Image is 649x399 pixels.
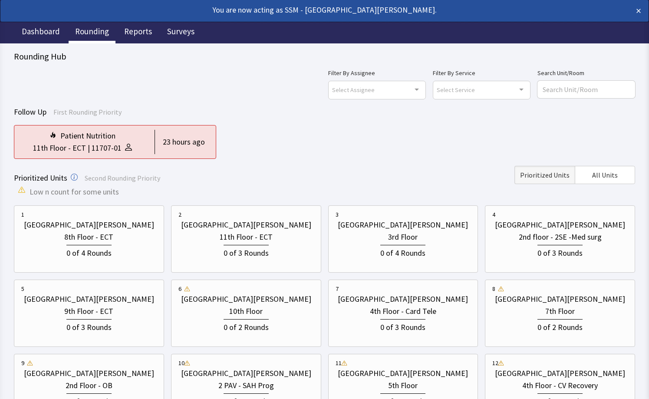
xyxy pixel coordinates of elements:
[575,166,635,184] button: All Units
[24,293,154,305] div: [GEOGRAPHIC_DATA][PERSON_NAME]
[388,379,418,392] div: 5th Floor
[85,174,160,182] span: Second Rounding Priority
[60,130,115,142] div: Patient Nutrition
[21,210,24,219] div: 1
[522,379,598,392] div: 4th Floor - CV Recovery
[224,245,269,259] div: 0 of 3 Rounds
[492,210,495,219] div: 4
[33,142,86,154] div: 11th Floor - ECT
[338,367,468,379] div: [GEOGRAPHIC_DATA][PERSON_NAME]
[69,22,115,43] a: Rounding
[328,68,426,78] label: Filter By Assignee
[537,319,583,333] div: 0 of 2 Rounds
[14,50,635,63] div: Rounding Hub
[21,284,24,293] div: 5
[492,284,495,293] div: 8
[163,136,205,148] div: 23 hours ago
[181,367,311,379] div: [GEOGRAPHIC_DATA][PERSON_NAME]
[224,319,269,333] div: 0 of 2 Rounds
[336,359,342,367] div: 11
[181,219,311,231] div: [GEOGRAPHIC_DATA][PERSON_NAME]
[14,173,67,183] span: Prioritized Units
[495,367,625,379] div: [GEOGRAPHIC_DATA][PERSON_NAME]
[220,231,273,243] div: 11th Floor - ECT
[338,293,468,305] div: [GEOGRAPHIC_DATA][PERSON_NAME]
[537,245,583,259] div: 0 of 3 Rounds
[218,379,274,392] div: 2 PAV - SAH Prog
[380,245,425,259] div: 0 of 4 Rounds
[118,22,158,43] a: Reports
[92,142,122,154] div: 11707-01
[66,319,112,333] div: 0 of 3 Rounds
[66,379,112,392] div: 2nd Floor - OB
[433,68,530,78] label: Filter By Service
[8,4,578,16] div: You are now acting as SSM - [GEOGRAPHIC_DATA][PERSON_NAME].
[437,85,475,95] span: Select Service
[545,305,575,317] div: 7th Floor
[514,166,575,184] button: Prioritized Units
[21,359,24,367] div: 9
[64,231,113,243] div: 8th Floor - ECT
[14,106,635,118] div: Follow Up
[181,293,311,305] div: [GEOGRAPHIC_DATA][PERSON_NAME]
[161,22,201,43] a: Surveys
[495,219,625,231] div: [GEOGRAPHIC_DATA][PERSON_NAME]
[519,231,602,243] div: 2nd floor - 2SE -Med surg
[636,4,641,18] button: ×
[15,22,66,43] a: Dashboard
[332,85,375,95] span: Select Assignee
[24,367,154,379] div: [GEOGRAPHIC_DATA][PERSON_NAME]
[537,68,635,78] label: Search Unit/Room
[336,284,339,293] div: 7
[388,231,418,243] div: 3rd Floor
[537,81,635,98] input: Search Unit/Room
[53,108,122,116] span: First Rounding Priority
[86,142,92,154] div: |
[64,305,113,317] div: 9th Floor - ECT
[370,305,436,317] div: 4th Floor - Card Tele
[24,219,154,231] div: [GEOGRAPHIC_DATA][PERSON_NAME]
[229,305,263,317] div: 10th Floor
[336,210,339,219] div: 3
[380,319,425,333] div: 0 of 3 Rounds
[492,359,498,367] div: 12
[338,219,468,231] div: [GEOGRAPHIC_DATA][PERSON_NAME]
[495,293,625,305] div: [GEOGRAPHIC_DATA][PERSON_NAME]
[520,170,570,180] span: Prioritized Units
[66,245,112,259] div: 0 of 4 Rounds
[592,170,618,180] span: All Units
[178,210,181,219] div: 2
[178,359,184,367] div: 10
[30,186,119,198] span: Low n count for some units
[178,284,181,293] div: 6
